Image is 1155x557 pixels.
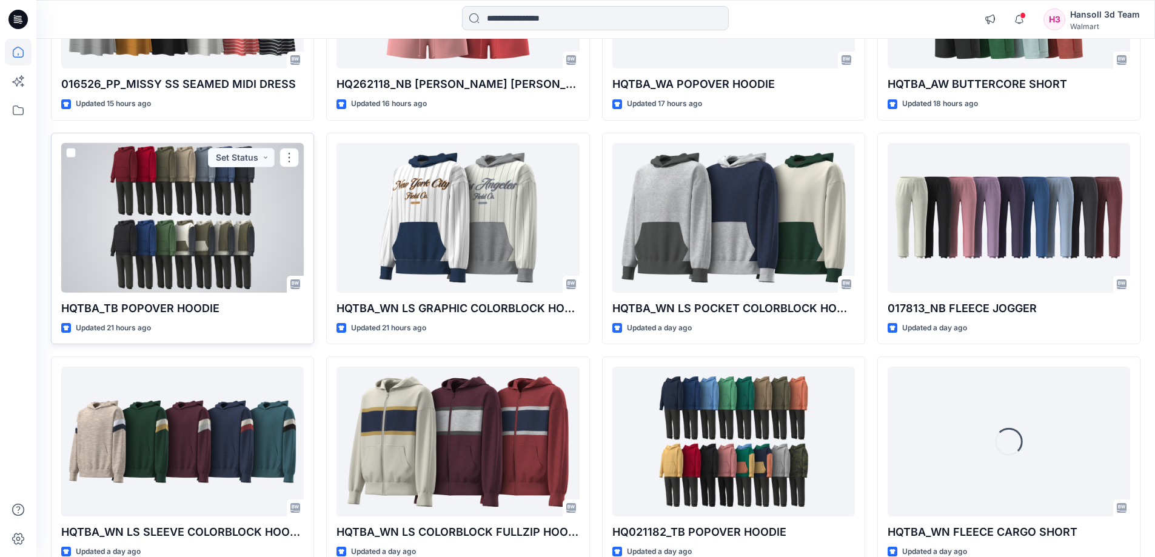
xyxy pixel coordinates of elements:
[1070,22,1140,31] div: Walmart
[61,300,304,317] p: HQTBA_TB POPOVER HOODIE
[1070,7,1140,22] div: Hansoll 3d Team
[612,76,855,93] p: HQTBA_WA POPOVER HOODIE
[612,524,855,541] p: HQ021182_TB POPOVER HOODIE
[336,367,579,516] a: HQTBA_WN LS COLORBLOCK FULLZIP HOODIE
[336,143,579,293] a: HQTBA_WN LS GRAPHIC COLORBLOCK HOODIE
[902,322,967,335] p: Updated a day ago
[888,300,1130,317] p: 017813_NB FLEECE JOGGER
[351,322,426,335] p: Updated 21 hours ago
[61,367,304,516] a: HQTBA_WN LS SLEEVE COLORBLOCK HOODIE
[902,98,978,110] p: Updated 18 hours ago
[627,322,692,335] p: Updated a day ago
[61,143,304,293] a: HQTBA_TB POPOVER HOODIE
[336,300,579,317] p: HQTBA_WN LS GRAPHIC COLORBLOCK HOODIE
[888,76,1130,93] p: HQTBA_AW BUTTERCORE SHORT
[612,367,855,516] a: HQ021182_TB POPOVER HOODIE
[612,143,855,293] a: HQTBA_WN LS POCKET COLORBLOCK HOODIE
[1043,8,1065,30] div: H3
[61,76,304,93] p: 016526_PP_MISSY SS SEAMED MIDI DRESS
[76,322,151,335] p: Updated 21 hours ago
[61,524,304,541] p: HQTBA_WN LS SLEEVE COLORBLOCK HOODIE
[76,98,151,110] p: Updated 15 hours ago
[336,76,579,93] p: HQ262118_NB [PERSON_NAME] [PERSON_NAME]
[888,524,1130,541] p: HQTBA_WN FLEECE CARGO SHORT
[612,300,855,317] p: HQTBA_WN LS POCKET COLORBLOCK HOODIE
[336,524,579,541] p: HQTBA_WN LS COLORBLOCK FULLZIP HOODIE
[351,98,427,110] p: Updated 16 hours ago
[627,98,702,110] p: Updated 17 hours ago
[888,143,1130,293] a: 017813_NB FLEECE JOGGER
